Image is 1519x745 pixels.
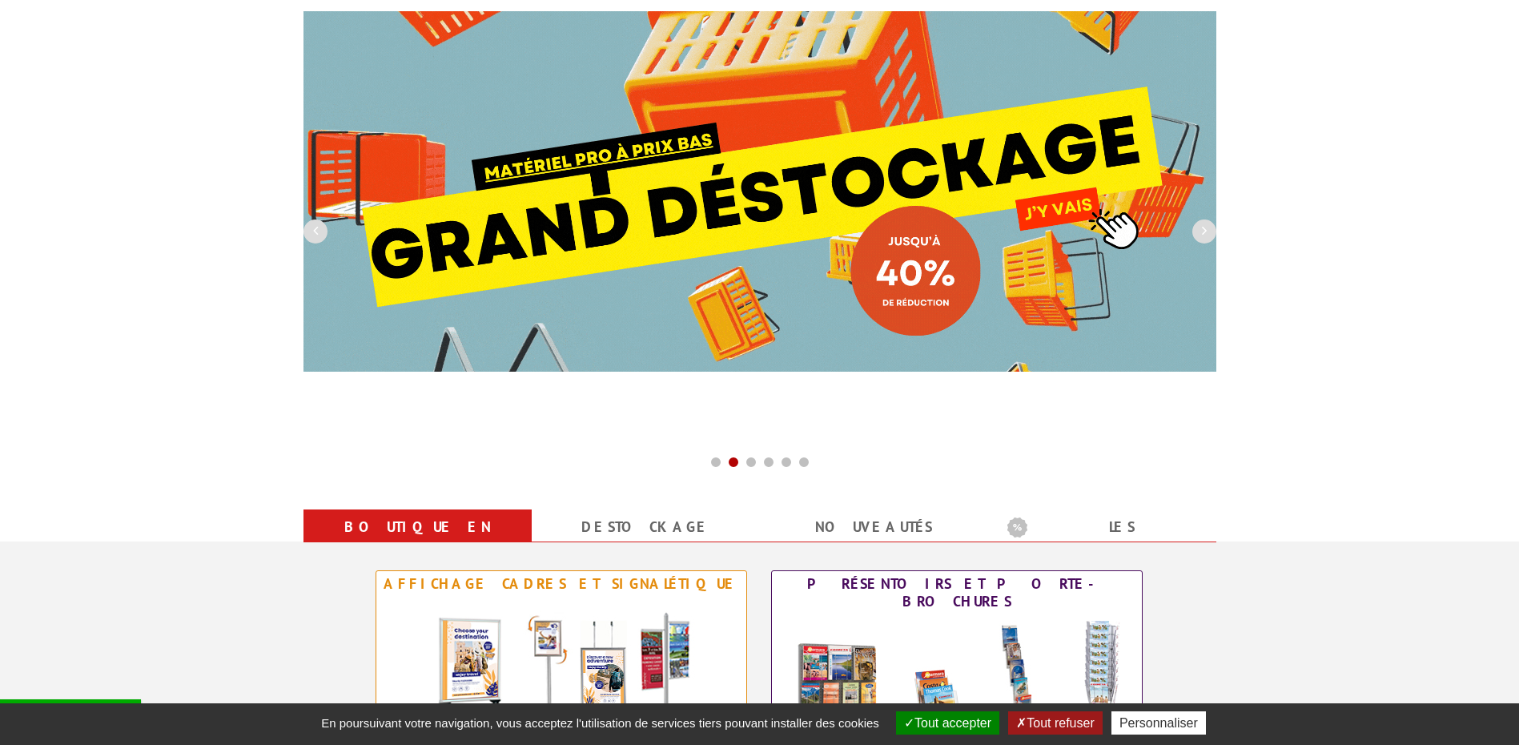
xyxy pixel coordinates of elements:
[551,513,741,542] a: Destockage
[313,716,887,730] span: En poursuivant votre navigation, vous acceptez l'utilisation de services tiers pouvant installer ...
[1007,513,1208,545] b: Les promotions
[413,597,709,741] img: Affichage Cadres et Signalétique
[380,575,742,593] div: Affichage Cadres et Signalétique
[323,513,512,570] a: Boutique en ligne
[896,711,999,735] button: Tout accepter
[776,575,1138,610] div: Présentoirs et Porte-brochures
[1007,513,1197,570] a: Les promotions
[1008,711,1102,735] button: Tout refuser
[1111,711,1206,735] button: Personnaliser (fenêtre modale)
[779,513,969,542] a: nouveautés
